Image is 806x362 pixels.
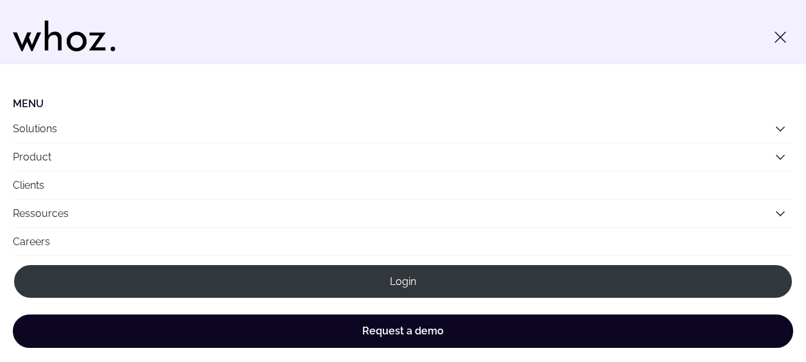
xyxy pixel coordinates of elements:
[13,171,793,199] a: Clients
[13,228,793,255] a: Careers
[13,315,793,348] a: Request a demo
[13,207,69,220] a: Ressources
[13,143,793,171] button: Product
[13,115,793,142] button: Solutions
[13,264,793,299] a: Login
[13,200,793,227] button: Ressources
[13,151,51,163] a: Product
[768,24,793,50] button: Toggle menu
[13,98,793,110] li: Menu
